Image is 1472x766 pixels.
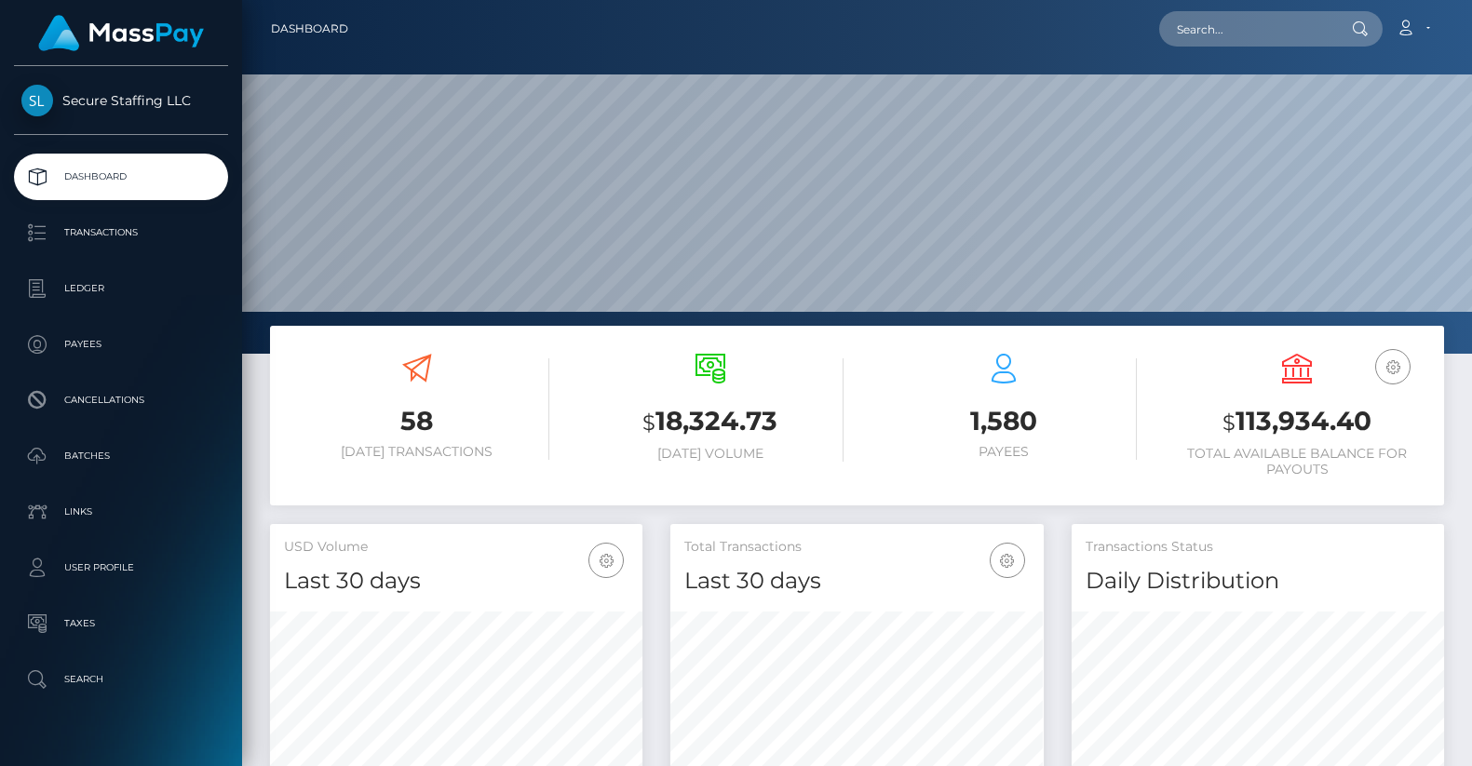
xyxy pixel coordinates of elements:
[14,321,228,368] a: Payees
[21,219,221,247] p: Transactions
[284,444,549,460] h6: [DATE] Transactions
[14,265,228,312] a: Ledger
[284,538,628,557] h5: USD Volume
[642,410,655,436] small: $
[21,554,221,582] p: User Profile
[684,565,1029,598] h4: Last 30 days
[21,275,221,302] p: Ledger
[1159,11,1334,47] input: Search...
[577,403,843,441] h3: 18,324.73
[14,209,228,256] a: Transactions
[14,489,228,535] a: Links
[21,442,221,470] p: Batches
[1165,403,1430,441] h3: 113,934.40
[14,433,228,479] a: Batches
[21,386,221,414] p: Cancellations
[577,446,843,462] h6: [DATE] Volume
[684,538,1029,557] h5: Total Transactions
[21,665,221,693] p: Search
[21,610,221,638] p: Taxes
[14,154,228,200] a: Dashboard
[871,444,1137,460] h6: Payees
[14,92,228,109] span: Secure Staffing LLC
[284,403,549,439] h3: 58
[14,377,228,423] a: Cancellations
[21,498,221,526] p: Links
[284,565,628,598] h4: Last 30 days
[21,163,221,191] p: Dashboard
[1086,538,1430,557] h5: Transactions Status
[871,403,1137,439] h3: 1,580
[1222,410,1236,436] small: $
[38,15,204,51] img: MassPay Logo
[21,330,221,358] p: Payees
[271,9,348,48] a: Dashboard
[14,656,228,703] a: Search
[1086,565,1430,598] h4: Daily Distribution
[14,600,228,647] a: Taxes
[1165,446,1430,477] h6: Total Available Balance for Payouts
[14,544,228,591] a: User Profile
[21,85,53,116] img: Secure Staffing LLC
